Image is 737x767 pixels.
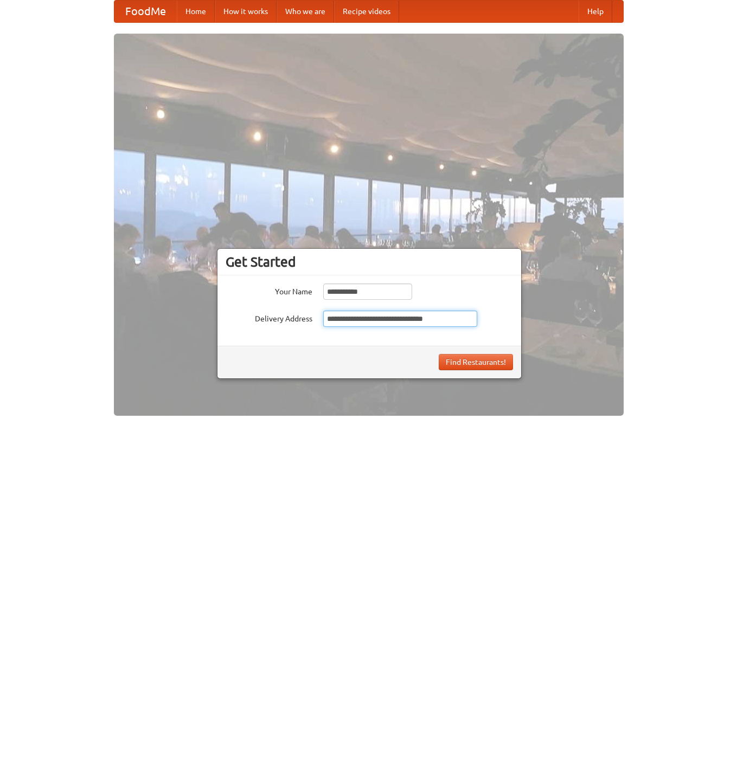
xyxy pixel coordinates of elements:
button: Find Restaurants! [439,354,513,370]
h3: Get Started [226,254,513,270]
a: Who we are [277,1,334,22]
a: How it works [215,1,277,22]
a: Home [177,1,215,22]
a: FoodMe [114,1,177,22]
label: Delivery Address [226,311,312,324]
label: Your Name [226,283,312,297]
a: Help [579,1,612,22]
a: Recipe videos [334,1,399,22]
